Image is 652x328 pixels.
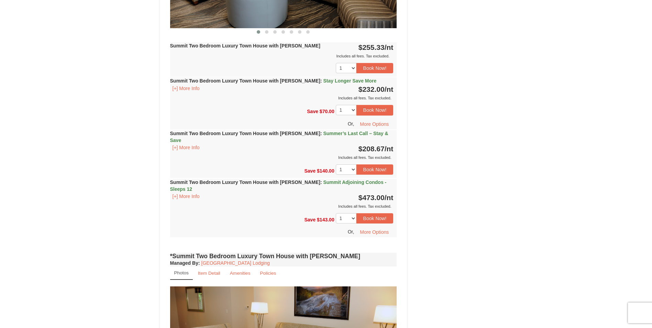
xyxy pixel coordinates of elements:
a: [GEOGRAPHIC_DATA] Lodging [201,260,270,266]
small: Photos [174,270,189,275]
span: Save [307,109,318,114]
div: Includes all fees. Tax excluded. [170,203,394,210]
span: Summer’s Last Call – Stay & Save [170,131,388,143]
strong: Summit Two Bedroom Luxury Town House with [PERSON_NAME] [170,131,388,143]
button: More Options [355,227,393,237]
span: /nt [385,43,394,51]
a: Policies [255,266,280,280]
button: Book Now! [356,63,394,73]
small: Amenities [230,271,251,276]
span: Or, [348,229,354,234]
h4: *Summit Two Bedroom Luxury Town House with [PERSON_NAME] [170,253,397,260]
span: $70.00 [320,109,334,114]
span: : [320,131,322,136]
button: [+] More Info [170,193,202,200]
span: $143.00 [317,217,334,222]
small: Policies [260,271,276,276]
span: $140.00 [317,168,334,173]
span: $473.00 [358,194,385,201]
span: : [320,179,322,185]
span: Or, [348,121,354,126]
span: Summit Adjoining Condos - Sleeps 12 [170,179,387,192]
strong: $255.33 [358,43,394,51]
button: Book Now! [356,105,394,115]
span: /nt [385,85,394,93]
strong: Summit Two Bedroom Luxury Town House with [PERSON_NAME] [170,78,377,84]
span: /nt [385,194,394,201]
div: Includes all fees. Tax excluded. [170,154,394,161]
span: Stay Longer Save More [323,78,376,84]
span: Managed By [170,260,198,266]
a: Photos [170,266,193,280]
a: Item Detail [194,266,225,280]
button: More Options [355,119,393,129]
span: : [320,78,322,84]
strong: : [170,260,200,266]
strong: Summit Two Bedroom Luxury Town House with [PERSON_NAME] [170,179,387,192]
button: [+] More Info [170,144,202,151]
div: Includes all fees. Tax excluded. [170,53,394,59]
a: Amenities [225,266,255,280]
button: Book Now! [356,213,394,223]
span: Save [304,217,316,222]
span: /nt [385,145,394,153]
span: Save [304,168,316,173]
strong: Summit Two Bedroom Luxury Town House with [PERSON_NAME] [170,43,320,48]
span: $232.00 [358,85,385,93]
button: Book Now! [356,164,394,175]
small: Item Detail [198,271,220,276]
div: Includes all fees. Tax excluded. [170,95,394,101]
span: $208.67 [358,145,385,153]
button: [+] More Info [170,85,202,92]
